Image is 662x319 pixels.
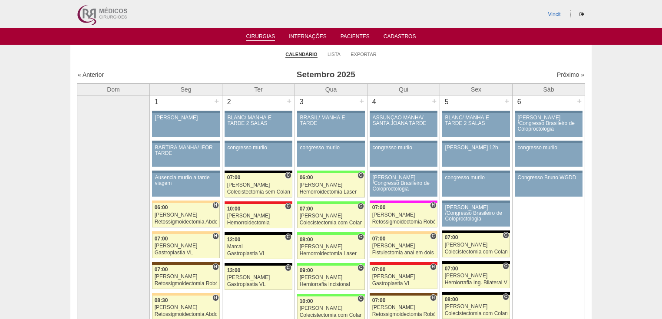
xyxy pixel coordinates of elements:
span: 07:00 [300,206,313,212]
a: Pacientes [341,33,370,42]
i: Sair [579,12,584,17]
div: [PERSON_NAME] [155,274,218,280]
div: BRASIL/ MANHÃ E TARDE [300,115,362,126]
div: Retossigmoidectomia Abdominal VL [155,219,218,225]
a: [PERSON_NAME] /Congresso Brasileiro de Coloproctologia [442,203,510,227]
span: 08:30 [155,297,168,303]
a: C 06:00 [PERSON_NAME] Hemorroidectomia Laser [297,173,365,197]
span: 07:00 [372,297,386,303]
a: Cadastros [384,33,416,42]
div: Colecistectomia com Colangiografia VL [300,312,363,318]
div: Gastroplastia VL [227,251,290,257]
a: congresso murilo [442,173,510,197]
a: C 07:00 [PERSON_NAME] Colecistectomia com Colangiografia VL [442,233,510,257]
div: Colecistectomia sem Colangiografia VL [227,189,290,195]
span: 07:00 [372,204,386,210]
div: Hemorroidectomia Laser [300,251,363,257]
a: H 07:00 [PERSON_NAME] Gastroplastia VL [370,265,437,289]
a: congresso murilo [515,143,583,167]
div: Key: Blanc [442,261,510,264]
div: congresso murilo [445,175,507,181]
div: Retossigmoidectomia Robótica [155,281,218,286]
div: Key: Assunção [370,262,437,265]
div: [PERSON_NAME] [372,305,435,310]
div: Gastroplastia VL [372,281,435,286]
div: [PERSON_NAME] [445,242,508,248]
div: [PERSON_NAME] [445,304,508,309]
div: Key: Brasil [297,232,365,235]
a: C 10:00 [PERSON_NAME] Hemorroidectomia [225,204,292,228]
div: Key: Brasil [297,294,365,296]
span: Consultório [285,172,291,179]
div: Herniorrafia Incisional [300,282,363,287]
a: [PERSON_NAME] /Congresso Brasileiro de Coloproctologia [515,113,583,137]
span: Hospital [430,294,437,301]
div: Key: Aviso [515,111,583,113]
span: Consultório [357,295,364,302]
a: C 07:00 [PERSON_NAME] Fistulectomia anal em dois tempos [370,234,437,258]
th: Ter [222,83,295,95]
div: Hemorroidectomia [227,220,290,226]
div: Retossigmoidectomia Robótica [372,219,435,225]
div: Key: Bartira [152,201,220,203]
div: Key: Aviso [225,111,292,113]
a: Internações [289,33,327,42]
span: Consultório [357,203,364,210]
a: C 07:00 [PERSON_NAME] Colecistectomia com Colangiografia VL [297,204,365,228]
a: Congresso Bruno WGDD [515,173,583,197]
div: [PERSON_NAME] [227,275,290,280]
div: Key: Aviso [297,111,365,113]
div: congresso murilo [228,145,290,151]
span: 06:00 [300,174,313,181]
div: Key: Aviso [152,111,220,113]
span: 13:00 [227,267,241,273]
span: Consultório [503,232,509,239]
div: Key: Aviso [442,111,510,113]
div: Fistulectomia anal em dois tempos [372,250,435,256]
a: Ausencia murilo a tarde viagem [152,173,220,197]
span: 09:00 [300,267,313,273]
a: H 07:00 [PERSON_NAME] Gastroplastia VL [152,234,220,258]
a: [PERSON_NAME] [152,113,220,137]
span: 07:00 [227,174,241,181]
span: 07:00 [445,234,458,240]
div: ASSUNÇÃO MANHÃ/ SANTA JOANA TARDE [373,115,435,126]
div: + [358,95,365,107]
div: + [213,95,220,107]
div: BLANC/ MANHÃ E TARDE 2 SALAS [445,115,507,126]
div: 5 [440,95,453,109]
a: C 08:00 [PERSON_NAME] Colecistectomia com Colangiografia VL [442,295,510,319]
span: Consultório [357,233,364,240]
a: congresso murilo [225,143,292,167]
div: [PERSON_NAME] [300,306,363,311]
div: Retossigmoidectomia Abdominal VL [155,312,218,317]
a: H 07:00 [PERSON_NAME] Retossigmoidectomia Robótica [370,203,437,227]
div: Gastroplastia VL [155,250,218,256]
a: Cirurgias [246,33,275,41]
div: congresso murilo [373,145,435,151]
span: 08:00 [300,237,313,243]
div: congresso murilo [518,145,580,151]
div: Key: Aviso [515,141,583,143]
div: Key: Aviso [442,171,510,173]
span: 07:00 [372,266,386,273]
a: congresso murilo [297,143,365,167]
div: Ausencia murilo a tarde viagem [155,175,217,186]
a: C 07:00 [PERSON_NAME] Colecistectomia sem Colangiografia VL [225,173,292,197]
div: [PERSON_NAME] /Congresso Brasileiro de Coloproctologia [518,115,580,132]
div: 6 [513,95,526,109]
div: [PERSON_NAME] [445,273,508,279]
div: Key: Aviso [370,111,437,113]
span: 07:00 [155,266,168,273]
a: congresso murilo [370,143,437,167]
div: Retossigmoidectomia Robótica [372,312,435,317]
div: + [285,95,293,107]
div: + [430,95,438,107]
span: Consultório [285,233,291,240]
div: Hemorroidectomia Laser [300,189,363,195]
div: 2 [222,95,236,109]
a: C 13:00 [PERSON_NAME] Gastroplastia VL [225,266,292,290]
div: Key: Pro Matre [370,201,437,203]
a: BRASIL/ MANHÃ E TARDE [297,113,365,137]
div: Key: Aviso [442,141,510,143]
